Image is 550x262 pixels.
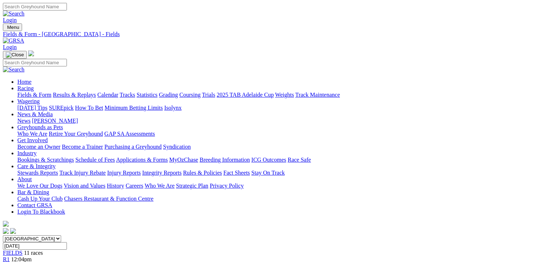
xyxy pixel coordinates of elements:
[17,196,63,202] a: Cash Up Your Club
[53,92,96,98] a: Results & Replays
[49,131,103,137] a: Retire Your Greyhound
[17,118,30,124] a: News
[64,196,153,202] a: Chasers Restaurant & Function Centre
[10,228,16,234] img: twitter.svg
[3,3,67,10] input: Search
[275,92,294,98] a: Weights
[200,157,250,163] a: Breeding Information
[17,124,63,130] a: Greyhounds as Pets
[17,144,547,150] div: Get Involved
[142,170,182,176] a: Integrity Reports
[116,157,168,163] a: Applications & Forms
[17,92,51,98] a: Fields & Form
[3,228,9,234] img: facebook.svg
[24,250,43,256] span: 11 races
[17,98,40,104] a: Wagering
[17,176,32,182] a: About
[7,25,19,30] span: Menu
[107,183,124,189] a: History
[3,23,22,31] button: Toggle navigation
[17,157,547,163] div: Industry
[17,196,547,202] div: Bar & Dining
[17,183,547,189] div: About
[32,118,78,124] a: [PERSON_NAME]
[251,170,285,176] a: Stay On Track
[163,144,191,150] a: Syndication
[64,183,105,189] a: Vision and Values
[49,105,73,111] a: SUREpick
[176,183,208,189] a: Strategic Plan
[217,92,274,98] a: 2025 TAB Adelaide Cup
[17,183,62,189] a: We Love Our Dogs
[59,170,106,176] a: Track Injury Rebate
[210,183,244,189] a: Privacy Policy
[17,202,52,208] a: Contact GRSA
[183,170,222,176] a: Rules & Policies
[17,150,37,156] a: Industry
[17,170,547,176] div: Care & Integrity
[3,31,547,38] a: Fields & Form - [GEOGRAPHIC_DATA] - Fields
[251,157,286,163] a: ICG Outcomes
[3,38,24,44] img: GRSA
[17,79,31,85] a: Home
[105,105,163,111] a: Minimum Betting Limits
[145,183,175,189] a: Who We Are
[3,59,67,66] input: Search
[179,92,201,98] a: Coursing
[3,242,67,250] input: Select date
[120,92,135,98] a: Tracks
[3,66,25,73] img: Search
[17,209,65,215] a: Login To Blackbook
[3,250,22,256] a: FIELDS
[3,17,17,23] a: Login
[17,85,34,91] a: Racing
[17,137,48,143] a: Get Involved
[295,92,340,98] a: Track Maintenance
[17,131,47,137] a: Who We Are
[105,144,162,150] a: Purchasing a Greyhound
[3,44,17,50] a: Login
[17,131,547,137] div: Greyhounds as Pets
[125,183,143,189] a: Careers
[28,51,34,56] img: logo-grsa-white.png
[17,157,74,163] a: Bookings & Scratchings
[223,170,250,176] a: Fact Sheets
[17,189,49,195] a: Bar & Dining
[6,52,24,58] img: Close
[202,92,215,98] a: Trials
[17,111,53,117] a: News & Media
[164,105,182,111] a: Isolynx
[107,170,141,176] a: Injury Reports
[97,92,118,98] a: Calendar
[287,157,311,163] a: Race Safe
[17,163,56,169] a: Care & Integrity
[3,221,9,227] img: logo-grsa-white.png
[17,92,547,98] div: Racing
[105,131,155,137] a: GAP SA Assessments
[17,170,58,176] a: Stewards Reports
[169,157,198,163] a: MyOzChase
[75,157,115,163] a: Schedule of Fees
[62,144,103,150] a: Become a Trainer
[137,92,158,98] a: Statistics
[17,144,60,150] a: Become an Owner
[17,105,47,111] a: [DATE] Tips
[3,51,27,59] button: Toggle navigation
[3,10,25,17] img: Search
[17,118,547,124] div: News & Media
[75,105,103,111] a: How To Bet
[17,105,547,111] div: Wagering
[159,92,178,98] a: Grading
